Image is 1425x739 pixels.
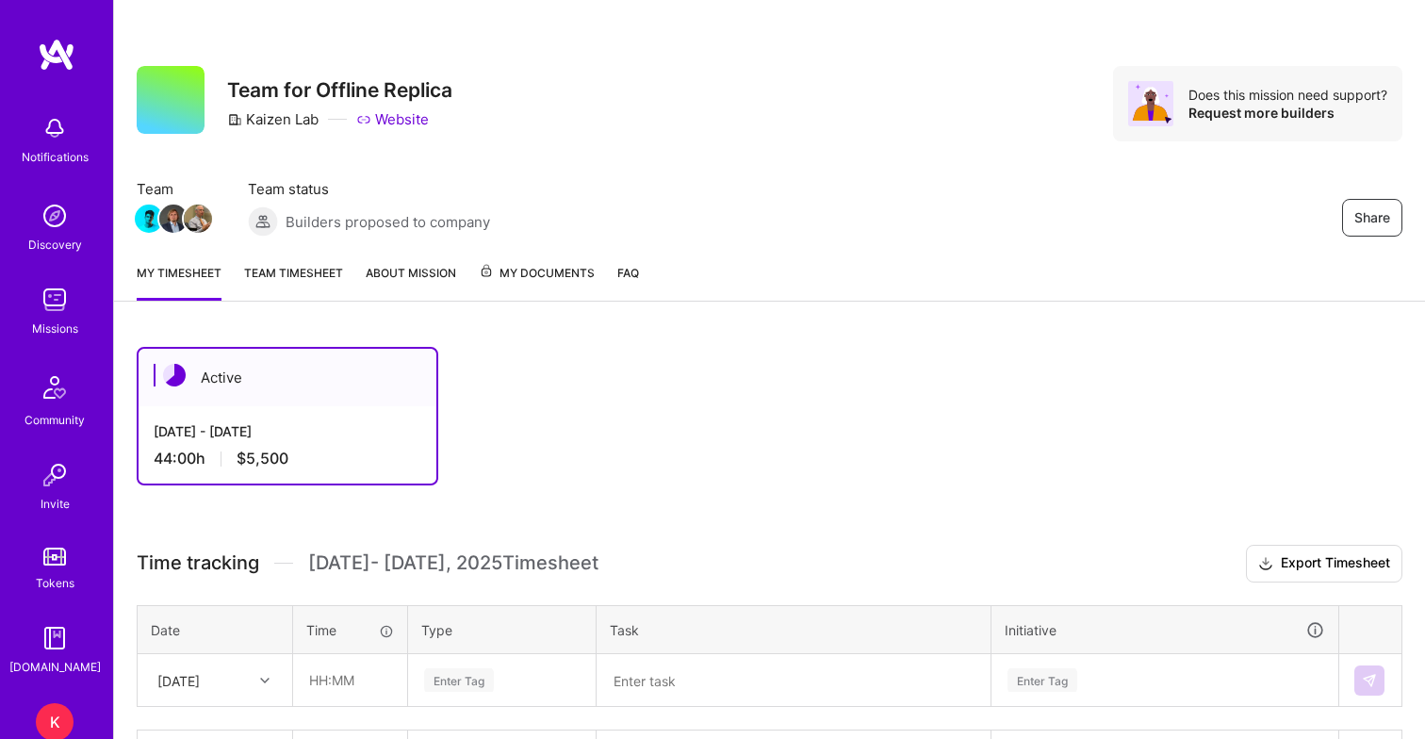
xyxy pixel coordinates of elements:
[237,449,288,468] span: $5,500
[356,109,429,129] a: Website
[36,109,74,147] img: bell
[28,235,82,255] div: Discovery
[260,676,270,685] i: icon Chevron
[9,657,101,677] div: [DOMAIN_NAME]
[159,205,188,233] img: Team Member Avatar
[1342,199,1402,237] button: Share
[408,605,597,654] th: Type
[137,179,210,199] span: Team
[163,364,186,386] img: Active
[244,263,343,301] a: Team timesheet
[135,205,163,233] img: Team Member Avatar
[1258,554,1273,574] i: icon Download
[32,365,77,410] img: Community
[1005,619,1325,641] div: Initiative
[43,548,66,566] img: tokens
[161,203,186,235] a: Team Member Avatar
[137,551,259,575] span: Time tracking
[36,456,74,494] img: Invite
[25,410,85,430] div: Community
[22,147,89,167] div: Notifications
[139,349,436,406] div: Active
[154,449,421,468] div: 44:00 h
[227,109,319,129] div: Kaizen Lab
[227,78,452,102] h3: Team for Offline Replica
[186,203,210,235] a: Team Member Avatar
[1128,81,1173,126] img: Avatar
[248,179,490,199] span: Team status
[286,212,490,232] span: Builders proposed to company
[479,263,595,284] span: My Documents
[36,281,74,319] img: teamwork
[227,112,242,127] i: icon CompanyGray
[294,655,406,705] input: HH:MM
[366,263,456,301] a: About Mission
[137,203,161,235] a: Team Member Avatar
[38,38,75,72] img: logo
[1354,208,1390,227] span: Share
[36,619,74,657] img: guide book
[479,263,595,301] a: My Documents
[157,670,200,690] div: [DATE]
[1188,104,1387,122] div: Request more builders
[137,263,221,301] a: My timesheet
[597,605,991,654] th: Task
[617,263,639,301] a: FAQ
[308,551,598,575] span: [DATE] - [DATE] , 2025 Timesheet
[36,573,74,593] div: Tokens
[138,605,293,654] th: Date
[1188,86,1387,104] div: Does this mission need support?
[1246,545,1402,583] button: Export Timesheet
[1362,673,1377,688] img: Submit
[154,421,421,441] div: [DATE] - [DATE]
[184,205,212,233] img: Team Member Avatar
[424,665,494,695] div: Enter Tag
[32,319,78,338] div: Missions
[1007,665,1077,695] div: Enter Tag
[248,206,278,237] img: Builders proposed to company
[306,620,394,640] div: Time
[41,494,70,514] div: Invite
[36,197,74,235] img: discovery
